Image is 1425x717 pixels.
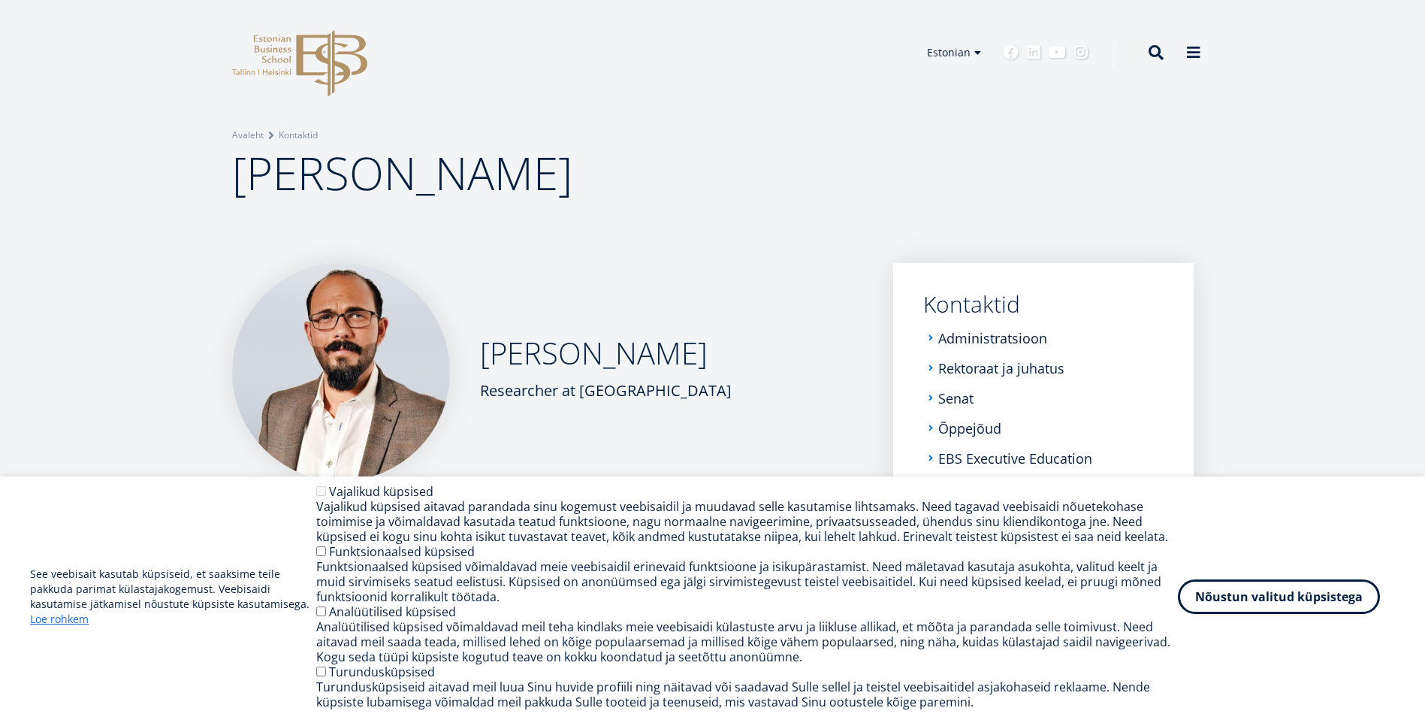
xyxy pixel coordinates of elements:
[938,451,1092,466] a: EBS Executive Education
[232,263,450,481] img: Dawud Ansari
[30,567,316,627] p: See veebisait kasutab küpsiseid, et saaksime teile pakkuda parimat külastajakogemust. Veebisaidi ...
[316,679,1178,709] div: Turundusküpsiseid aitavad meil luua Sinu huvide profiili ning näitavad või saadavad Sulle sellel ...
[1178,579,1380,614] button: Nõustun valitud küpsistega
[938,421,1001,436] a: Õppejõud
[329,483,433,500] label: Vajalikud küpsised
[316,499,1178,544] div: Vajalikud küpsised aitavad parandada sinu kogemust veebisaidil ja muudavad selle kasutamise lihts...
[316,559,1178,604] div: Funktsionaalsed küpsised võimaldavad meie veebisaidil erinevaid funktsioone ja isikupärastamist. ...
[1004,45,1019,60] a: Facebook
[232,128,264,143] a: Avaleht
[329,543,475,560] label: Funktsionaalsed küpsised
[329,664,435,680] label: Turundusküpsised
[938,331,1047,346] a: Administratsioon
[232,142,572,204] span: [PERSON_NAME]
[316,619,1178,664] div: Analüütilised küpsised võimaldavad meil teha kindlaks meie veebisaidi külastuste arvu ja liikluse...
[480,380,732,402] div: Researcher at [GEOGRAPHIC_DATA]
[938,391,974,406] a: Senat
[923,293,1164,316] a: Kontaktid
[1049,45,1066,60] a: Youtube
[279,128,318,143] a: Kontaktid
[1026,45,1041,60] a: Linkedin
[329,604,456,620] label: Analüütilised küpsised
[938,361,1064,376] a: Rektoraat ja juhatus
[480,334,732,372] h2: [PERSON_NAME]
[1073,45,1088,60] a: Instagram
[30,612,89,627] a: Loe rohkem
